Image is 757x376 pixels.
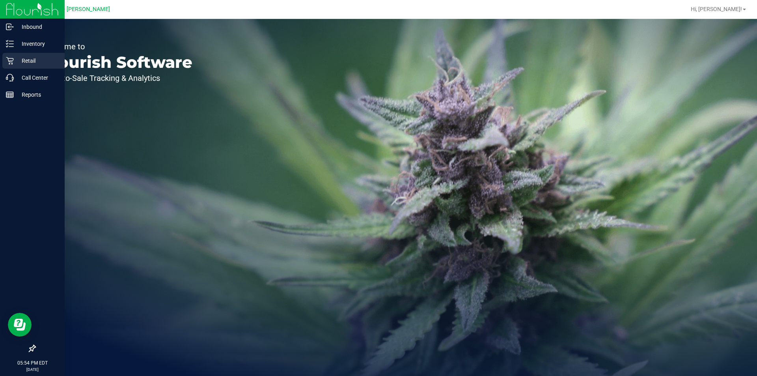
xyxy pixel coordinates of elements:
inline-svg: Reports [6,91,14,99]
p: Call Center [14,73,61,82]
p: Reports [14,90,61,99]
p: Welcome to [43,43,192,51]
p: Inbound [14,22,61,32]
inline-svg: Inbound [6,23,14,31]
span: Hi, [PERSON_NAME]! [691,6,742,12]
p: Inventory [14,39,61,49]
iframe: Resource center [8,313,32,337]
inline-svg: Call Center [6,74,14,82]
p: 05:54 PM EDT [4,359,61,367]
inline-svg: Inventory [6,40,14,48]
p: [DATE] [4,367,61,372]
p: Flourish Software [43,54,192,70]
p: Seed-to-Sale Tracking & Analytics [43,74,192,82]
span: GA1 - [PERSON_NAME] [51,6,110,13]
inline-svg: Retail [6,57,14,65]
p: Retail [14,56,61,65]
